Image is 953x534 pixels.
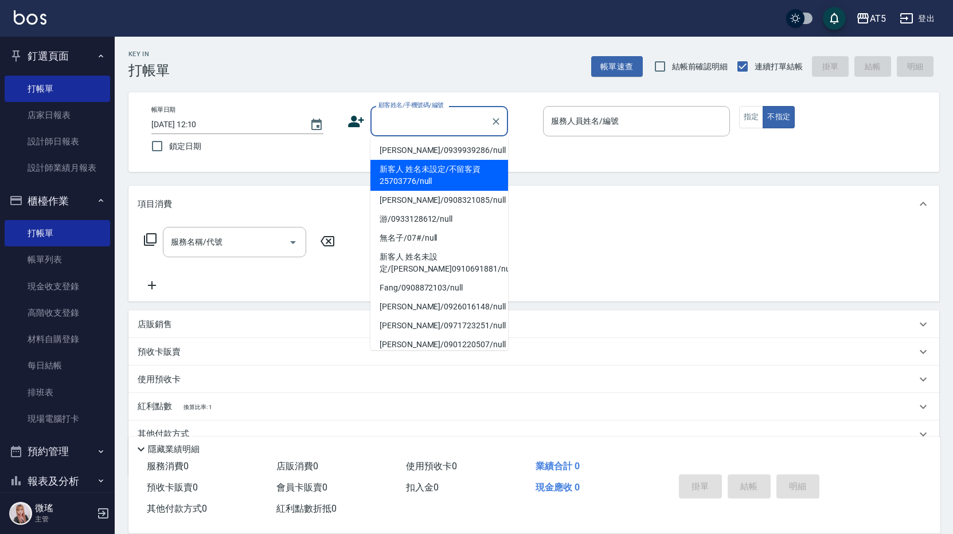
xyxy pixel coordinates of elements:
span: 業績合計 0 [536,461,580,472]
li: 游/0933128612/null [370,210,508,229]
span: 使用預收卡 0 [406,461,457,472]
button: 報表及分析 [5,466,110,496]
span: 連續打單結帳 [755,61,803,73]
h2: Key In [128,50,170,58]
a: 每日結帳 [5,352,110,379]
li: 新客人 姓名未設定/不留客資25703776/null [370,160,508,191]
li: [PERSON_NAME]/0908321085/null [370,191,508,210]
li: Fang/0908872103/null [370,278,508,297]
span: 現金應收 0 [536,482,580,493]
a: 設計師業績月報表 [5,155,110,181]
button: 登出 [895,8,939,29]
p: 店販銷售 [138,319,172,331]
span: 其他付款方式 0 [147,503,207,514]
span: 預收卡販賣 0 [147,482,198,493]
div: 店販銷售 [128,311,939,338]
span: 紅利點數折抵 0 [276,503,337,514]
button: 不指定 [763,106,795,128]
div: 項目消費 [128,186,939,222]
button: 帳單速查 [591,56,643,77]
a: 現金收支登錄 [5,273,110,300]
a: 打帳單 [5,220,110,246]
li: [PERSON_NAME]/0939939286/null [370,141,508,160]
h5: 微瑤 [35,502,93,514]
div: 預收卡販賣 [128,338,939,366]
p: 使用預收卡 [138,374,181,386]
div: 其他付款方式 [128,421,939,448]
a: 設計師日報表 [5,128,110,155]
div: 使用預收卡 [128,366,939,393]
button: Open [284,233,302,252]
button: save [823,7,846,30]
label: 顧客姓名/手機號碼/編號 [378,101,444,109]
li: [PERSON_NAME]/0971723251/null [370,316,508,335]
a: 現場電腦打卡 [5,406,110,432]
h3: 打帳單 [128,62,170,78]
button: 指定 [739,106,764,128]
p: 隱藏業績明細 [148,443,200,456]
span: 扣入金 0 [406,482,439,493]
label: 帳單日期 [151,105,175,114]
div: 紅利點數換算比率: 1 [128,393,939,421]
button: Choose date, selected date is 2025-09-24 [303,111,330,139]
li: 無名子/07#/null [370,229,508,248]
p: 預收卡販賣 [138,346,181,358]
span: 會員卡販賣 0 [276,482,327,493]
button: AT5 [852,7,890,30]
a: 排班表 [5,379,110,406]
li: 新客人 姓名未設定/[PERSON_NAME]0910691881/null [370,248,508,278]
span: 換算比率: 1 [183,404,212,410]
p: 紅利點數 [138,400,212,413]
p: 主管 [35,514,93,524]
img: Logo [14,10,46,25]
a: 店家日報表 [5,102,110,128]
div: AT5 [870,11,886,26]
a: 高階收支登錄 [5,300,110,326]
span: 店販消費 0 [276,461,318,472]
button: 櫃檯作業 [5,186,110,216]
input: YYYY/MM/DD hh:mm [151,115,298,134]
li: [PERSON_NAME]/0901220507/null [370,335,508,354]
button: 預約管理 [5,437,110,466]
img: Person [9,502,32,525]
span: 鎖定日期 [169,140,201,152]
a: 材料自購登錄 [5,326,110,352]
span: 結帳前確認明細 [672,61,728,73]
p: 項目消費 [138,198,172,210]
p: 其他付款方式 [138,428,195,441]
a: 帳單列表 [5,246,110,273]
a: 打帳單 [5,76,110,102]
span: 服務消費 0 [147,461,189,472]
button: 釘選頁面 [5,41,110,71]
button: Clear [488,113,504,129]
li: [PERSON_NAME]/0926016148/null [370,297,508,316]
